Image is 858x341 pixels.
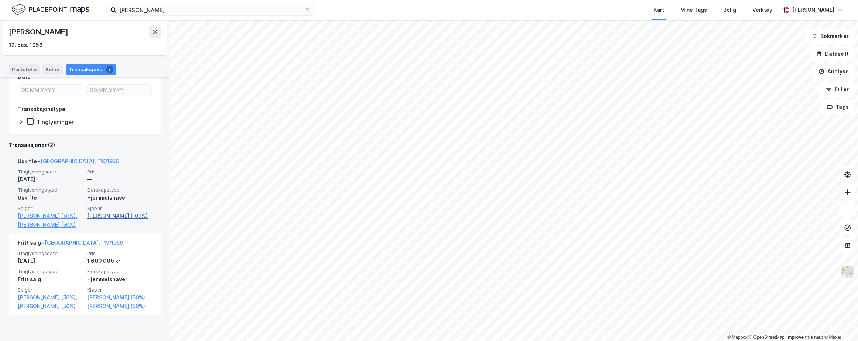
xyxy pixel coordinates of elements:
[18,293,83,302] a: [PERSON_NAME] (50%),
[749,335,785,340] a: OpenStreetMap
[18,250,83,256] span: Tinglysningsdato
[812,64,855,79] button: Analyse
[87,287,152,293] span: Kjøper
[18,193,83,202] div: Uskifte
[87,293,152,302] a: [PERSON_NAME] (50%),
[106,66,113,73] div: 2
[42,64,63,75] div: Roller
[18,205,83,211] span: Selger
[821,306,858,341] div: Kontrollprogram for chat
[12,3,89,16] img: logo.f888ab2527a4732fd821a326f86c7f29.svg
[87,256,152,265] div: 1 600 000 kr
[87,302,152,311] a: [PERSON_NAME] (50%)
[87,85,151,96] input: DD.MM.YYYY
[727,335,748,340] a: Mapbox
[45,240,123,246] a: [GEOGRAPHIC_DATA], 119/1956
[18,256,83,265] div: [DATE]
[821,100,855,114] button: Tags
[9,141,161,149] div: Transaksjoner (2)
[810,46,855,61] button: Datasett
[87,187,152,193] span: Eierskapstype
[792,6,834,14] div: [PERSON_NAME]
[723,6,736,14] div: Bolig
[87,275,152,284] div: Hjemmelshaver
[9,26,69,38] div: [PERSON_NAME]
[18,169,83,175] span: Tinglysningsdato
[805,29,855,44] button: Bokmerker
[820,82,855,97] button: Filter
[841,265,855,279] img: Z
[18,302,83,311] a: [PERSON_NAME] (50%)
[18,238,123,250] div: Fritt salg -
[18,85,83,96] input: DD.MM.YYYY
[654,6,664,14] div: Kart
[116,4,305,15] input: Søk på adresse, matrikkel, gårdeiere, leietakere eller personer
[66,64,116,75] div: Transaksjoner
[9,41,43,49] div: 12. des. 1956
[18,187,83,193] span: Tinglysningstype
[787,335,823,340] a: Improve this map
[87,169,152,175] span: Pris
[18,268,83,275] span: Tinglysningstype
[87,175,152,184] div: —
[752,6,772,14] div: Verktøy
[87,268,152,275] span: Eierskapstype
[87,211,152,220] a: [PERSON_NAME] (100%)
[87,193,152,202] div: Hjemmelshaver
[87,205,152,211] span: Kjøper
[9,64,40,75] div: Portefølje
[37,118,74,125] div: Tinglysninger
[18,175,83,184] div: [DATE]
[18,105,65,114] div: Transaksjonstype
[821,306,858,341] iframe: Chat Widget
[680,6,707,14] div: Mine Tags
[18,157,119,169] div: Uskifte -
[18,275,83,284] div: Fritt salg
[87,250,152,256] span: Pris
[18,220,83,229] a: [PERSON_NAME] (50%)
[18,287,83,293] span: Selger
[18,211,83,220] a: [PERSON_NAME] (50%),
[41,158,119,164] a: [GEOGRAPHIC_DATA], 119/1956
